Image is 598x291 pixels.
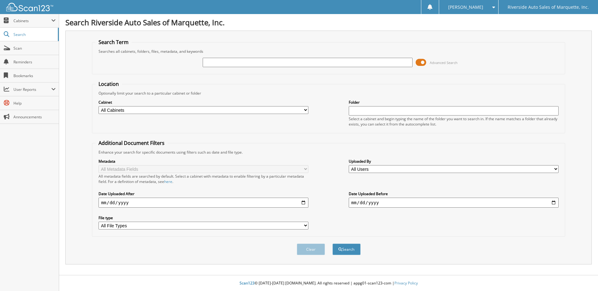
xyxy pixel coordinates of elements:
span: Advanced Search [430,60,458,65]
span: Search [13,32,55,37]
label: Cabinet [99,100,308,105]
button: Clear [297,244,325,255]
span: Announcements [13,114,56,120]
div: © [DATE]-[DATE] [DOMAIN_NAME]. All rights reserved | appg01-scan123-com | [59,276,598,291]
div: Enhance your search for specific documents using filters such as date and file type. [95,150,562,155]
label: Metadata [99,159,308,164]
span: Cabinets [13,18,51,23]
div: Searches all cabinets, folders, files, metadata, and keywords [95,49,562,54]
span: Help [13,101,56,106]
span: Scan [13,46,56,51]
button: Search [332,244,361,255]
a: Privacy Policy [394,280,418,286]
span: Bookmarks [13,73,56,78]
legend: Search Term [95,39,132,46]
input: end [349,198,559,208]
div: All metadata fields are searched by default. Select a cabinet with metadata to enable filtering b... [99,174,308,184]
legend: Additional Document Filters [95,140,168,146]
span: User Reports [13,87,51,92]
div: Select a cabinet and begin typing the name of the folder you want to search in. If the name match... [349,116,559,127]
label: Folder [349,100,559,105]
input: start [99,198,308,208]
img: scan123-logo-white.svg [6,3,53,11]
label: Date Uploaded After [99,191,308,196]
legend: Location [95,81,122,87]
label: Uploaded By [349,159,559,164]
span: Riverside Auto Sales of Marquette, Inc. [508,5,589,9]
div: Optionally limit your search to a particular cabinet or folder [95,91,562,96]
span: Reminders [13,59,56,65]
span: Scan123 [240,280,255,286]
a: here [164,179,172,184]
span: [PERSON_NAME] [448,5,483,9]
label: File type [99,215,308,220]
label: Date Uploaded Before [349,191,559,196]
h1: Search Riverside Auto Sales of Marquette, Inc. [65,17,592,27]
